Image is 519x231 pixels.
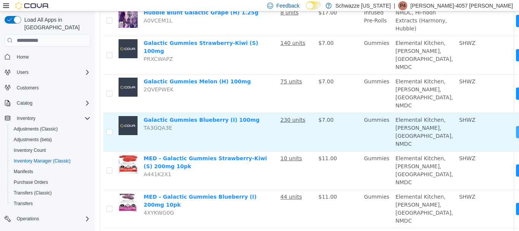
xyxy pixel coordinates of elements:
span: Customers [14,83,90,92]
button: Catalog [2,98,93,108]
span: Adjustments (Classic) [14,126,58,132]
button: Users [14,68,32,77]
span: SHWZ [364,105,380,112]
button: Transfers [8,198,93,209]
span: Transfers [11,199,90,208]
span: Purchase Orders [11,178,90,187]
img: Galactic Gummies Blueberry (I) 100mg placeholder [24,105,43,124]
input: Dark Mode [306,2,322,10]
button: icon: swapMove [421,38,456,50]
button: Transfers (Classic) [8,188,93,198]
img: MED - Galactic Gummies Strawberry-Kiwi (S) 200mg 10pk hero shot [24,143,43,162]
span: Purchase Orders [14,179,48,185]
span: Home [14,52,90,61]
td: Gummies [266,25,297,63]
u: 10 units [185,144,207,150]
a: MED - Galactic Gummies Blueberry (I) 200mg 10pk [49,182,161,196]
a: Inventory Count [11,146,49,155]
span: SHWZ [364,144,380,150]
img: Galactic Gummies Melon (H) 100mg placeholder [24,66,43,85]
span: SHWZ [364,67,380,73]
span: Elemental Kitchen, [PERSON_NAME], [GEOGRAPHIC_DATA], NMDC [301,29,358,59]
span: Inventory Manager (Classic) [14,158,71,164]
span: Inventory [14,114,90,123]
span: P4 [400,1,406,10]
span: SHWZ [364,182,380,188]
span: Elemental Kitchen, [PERSON_NAME], [GEOGRAPHIC_DATA], NMDC [301,67,358,97]
a: Manifests [11,167,36,176]
span: Operations [14,214,90,223]
span: Transfers (Classic) [14,190,52,196]
button: icon: swapMove [421,115,456,127]
button: Inventory [14,114,38,123]
a: Adjustments (beta) [11,135,55,144]
td: Gummies [266,140,297,178]
u: 230 units [185,105,210,112]
button: Manifests [8,166,93,177]
button: icon: swapMove [421,3,456,16]
span: Users [14,68,90,77]
a: Home [14,53,32,62]
a: Galactic Gummies Strawberry-Kiwi (S) 100mg [49,29,163,43]
a: Transfers [11,199,36,208]
p: Schwazze [US_STATE] [335,1,391,10]
span: Catalog [14,99,90,108]
span: Manifests [14,169,33,175]
td: Gummies [266,63,297,102]
span: Elemental Kitchen, [PERSON_NAME], [GEOGRAPHIC_DATA], NMDC [301,105,358,135]
span: $11.00 [223,144,242,150]
span: 4XYKWG0G [49,198,79,204]
button: Inventory Manager (Classic) [8,156,93,166]
img: MED - Galactic Gummies Blueberry (I) 200mg 10pk hero shot [24,182,43,201]
button: Catalog [14,99,35,108]
button: Adjustments (Classic) [8,124,93,134]
span: Inventory Count [14,147,46,153]
span: Manifests [11,167,90,176]
button: Inventory [2,113,93,124]
span: Users [17,69,28,75]
span: A441K2X1 [49,160,76,166]
span: Adjustments (beta) [11,135,90,144]
span: PRXCWAPZ [49,45,78,51]
a: Galactic Gummies Blueberry (I) 100mg [49,105,165,112]
a: Purchase Orders [11,178,51,187]
span: SHWZ [364,29,380,35]
a: Galactic Gummies Melon (H) 100mg [49,67,156,73]
span: Inventory [17,115,35,121]
a: Customers [14,83,42,92]
span: $7.00 [223,67,239,73]
button: Operations [2,213,93,224]
button: icon: swapMove [421,76,456,88]
span: A0VCEM1L [49,6,77,12]
a: Adjustments (Classic) [11,124,61,134]
button: icon: swapMove [421,191,456,204]
img: Galactic Gummies Strawberry-Kiwi (S) 100mg placeholder [24,28,43,47]
span: Adjustments (Classic) [11,124,90,134]
span: Inventory Manager (Classic) [11,156,90,166]
span: Elemental Kitchen, [PERSON_NAME], [GEOGRAPHIC_DATA], NMDC [301,182,358,212]
button: Users [2,67,93,78]
div: Patrick-4057 Leyba [398,1,407,10]
span: Feedback [276,2,299,10]
span: Transfers [14,201,33,207]
span: $7.00 [223,105,239,112]
a: Inventory Manager (Classic) [11,156,74,166]
span: Home [17,54,29,60]
span: Catalog [17,100,32,106]
button: Customers [2,82,93,93]
button: Adjustments (beta) [8,134,93,145]
td: Gummies [266,178,297,217]
span: Operations [17,216,39,222]
span: TA3GQA3E [49,113,77,119]
span: Load All Apps in [GEOGRAPHIC_DATA] [21,16,90,31]
u: 44 units [185,182,207,188]
a: MED - Galactic Gummies Strawberry-Kiwi (S) 200mg 10pk [49,144,172,158]
span: Adjustments (beta) [14,137,52,143]
img: Cova [15,2,49,10]
button: Purchase Orders [8,177,93,188]
span: Elemental Kitchen, [PERSON_NAME], [GEOGRAPHIC_DATA], NMDC [301,144,358,174]
span: $7.00 [223,29,239,35]
span: Transfers (Classic) [11,188,90,198]
span: Inventory Count [11,146,90,155]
